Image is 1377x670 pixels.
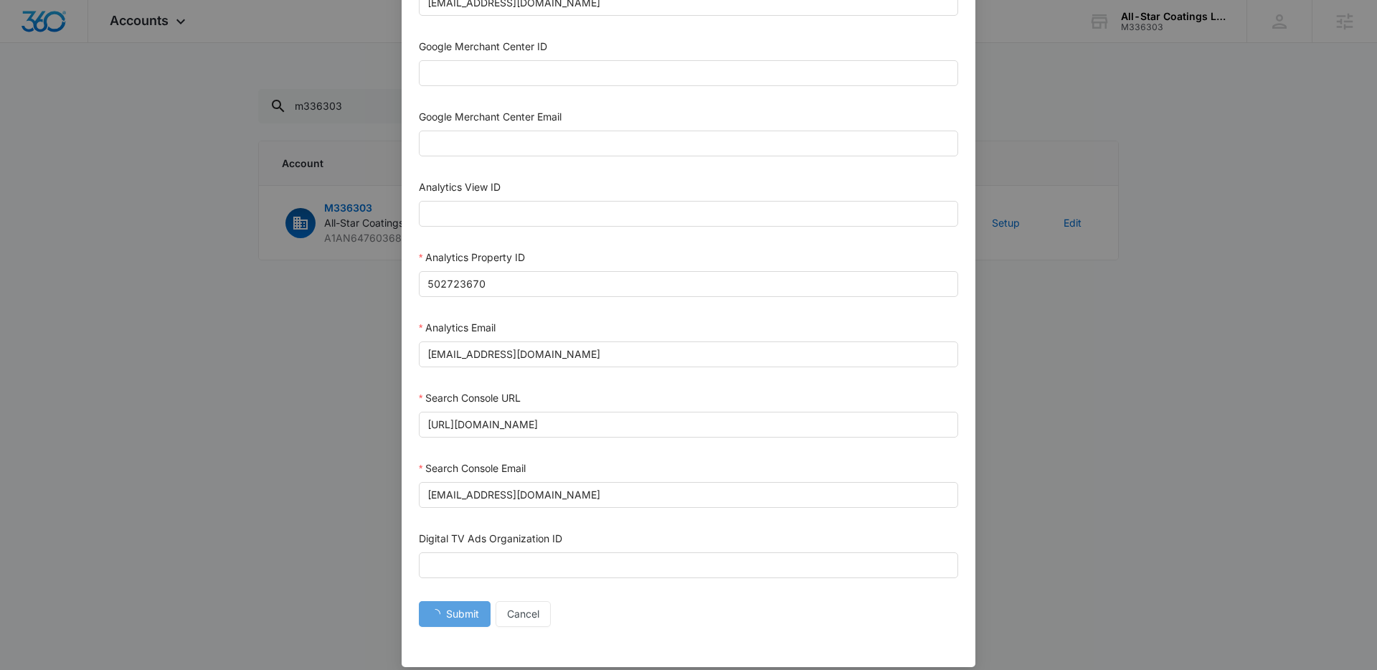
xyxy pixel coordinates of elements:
[419,60,958,86] input: Google Merchant Center ID
[419,392,521,404] label: Search Console URL
[419,412,958,438] input: Search Console URL
[430,609,446,619] span: loading
[419,321,496,334] label: Analytics Email
[419,271,958,297] input: Analytics Property ID
[496,601,551,627] button: Cancel
[419,201,958,227] input: Analytics View ID
[446,606,479,622] span: Submit
[419,251,525,263] label: Analytics Property ID
[419,462,526,474] label: Search Console Email
[419,110,562,123] label: Google Merchant Center Email
[419,552,958,578] input: Digital TV Ads Organization ID
[507,606,539,622] span: Cancel
[419,181,501,193] label: Analytics View ID
[419,532,562,544] label: Digital TV Ads Organization ID
[419,131,958,156] input: Google Merchant Center Email
[419,341,958,367] input: Analytics Email
[419,601,491,627] button: Submit
[419,482,958,508] input: Search Console Email
[419,40,547,52] label: Google Merchant Center ID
